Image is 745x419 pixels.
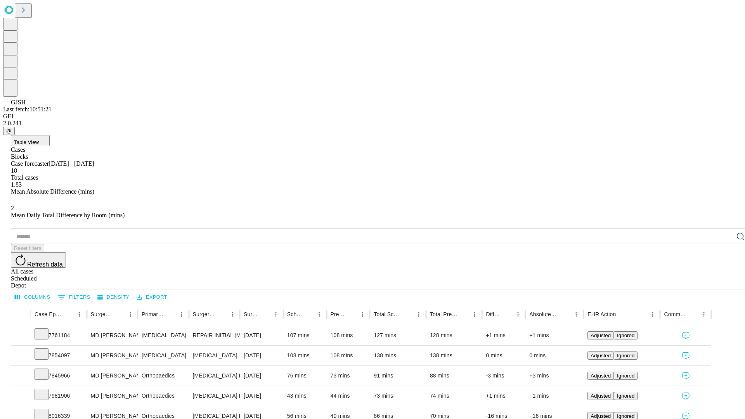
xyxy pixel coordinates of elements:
[15,349,27,363] button: Expand
[227,309,238,320] button: Menu
[49,160,94,167] span: [DATE] - [DATE]
[176,309,187,320] button: Menu
[617,309,627,320] button: Sort
[15,329,27,343] button: Expand
[502,309,513,320] button: Sort
[11,188,94,195] span: Mean Absolute Difference (mins)
[244,386,279,406] div: [DATE]
[244,326,279,345] div: [DATE]
[614,372,638,380] button: Ignored
[193,386,236,406] div: [MEDICAL_DATA] RELEASE
[331,311,346,317] div: Predicted In Room Duration
[529,366,580,386] div: +3 mins
[11,244,44,252] button: Reset filters
[614,351,638,360] button: Ignored
[91,366,134,386] div: MD [PERSON_NAME] [PERSON_NAME]
[529,326,580,345] div: +1 mins
[374,366,422,386] div: 91 mins
[14,139,39,145] span: Table View
[591,332,611,338] span: Adjusted
[11,135,50,146] button: Table View
[614,331,638,339] button: Ignored
[63,309,74,320] button: Sort
[11,160,49,167] span: Case forecaster
[91,326,134,345] div: MD [PERSON_NAME]
[430,311,458,317] div: Total Predicted Duration
[587,392,614,400] button: Adjusted
[13,291,52,303] button: Select columns
[193,346,236,365] div: [MEDICAL_DATA]
[142,386,185,406] div: Orthopaedics
[331,366,366,386] div: 73 mins
[3,127,15,135] button: @
[244,346,279,365] div: [DATE]
[303,309,314,320] button: Sort
[35,366,83,386] div: 7845966
[486,366,521,386] div: -3 mins
[244,311,259,317] div: Surgery Date
[591,353,611,358] span: Adjusted
[346,309,357,320] button: Sort
[647,309,658,320] button: Menu
[591,373,611,379] span: Adjusted
[587,331,614,339] button: Adjusted
[15,369,27,383] button: Expand
[142,346,185,365] div: [MEDICAL_DATA]
[142,326,185,345] div: [MEDICAL_DATA]
[357,309,368,320] button: Menu
[287,386,323,406] div: 43 mins
[193,326,236,345] div: REPAIR INITIAL [MEDICAL_DATA] REDUCIBLE AGE [DEMOGRAPHIC_DATA] OR MORE
[35,311,62,317] div: Case Epic Id
[11,205,14,211] span: 2
[3,120,742,127] div: 2.0.241
[617,332,634,338] span: Ignored
[591,413,611,419] span: Adjusted
[74,309,85,320] button: Menu
[688,309,698,320] button: Sort
[587,311,616,317] div: EHR Action
[287,346,323,365] div: 108 mins
[270,309,281,320] button: Menu
[142,366,185,386] div: Orthopaedics
[617,353,634,358] span: Ignored
[331,346,366,365] div: 108 mins
[374,346,422,365] div: 138 mins
[486,311,501,317] div: Difference
[560,309,571,320] button: Sort
[216,309,227,320] button: Sort
[287,311,302,317] div: Scheduled In Room Duration
[314,309,325,320] button: Menu
[3,106,52,113] span: Last fetch: 10:51:21
[91,386,134,406] div: MD [PERSON_NAME] [PERSON_NAME]
[486,346,521,365] div: 0 mins
[193,311,215,317] div: Surgery Name
[142,311,164,317] div: Primary Service
[125,309,136,320] button: Menu
[55,291,92,303] button: Show filters
[3,113,742,120] div: GEI
[664,311,686,317] div: Comments
[27,261,63,268] span: Refresh data
[114,309,125,320] button: Sort
[587,372,614,380] button: Adjusted
[331,386,366,406] div: 44 mins
[287,366,323,386] div: 76 mins
[95,291,132,303] button: Density
[15,390,27,403] button: Expand
[165,309,176,320] button: Sort
[91,311,113,317] div: Surgeon Name
[11,212,125,218] span: Mean Daily Total Difference by Room (mins)
[91,346,134,365] div: MD [PERSON_NAME]
[331,326,366,345] div: 108 mins
[11,167,17,174] span: 18
[486,386,521,406] div: +1 mins
[11,181,22,188] span: 1.83
[617,393,634,399] span: Ignored
[591,393,611,399] span: Adjusted
[513,309,523,320] button: Menu
[617,373,634,379] span: Ignored
[402,309,413,320] button: Sort
[587,351,614,360] button: Adjusted
[11,252,66,268] button: Refresh data
[571,309,582,320] button: Menu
